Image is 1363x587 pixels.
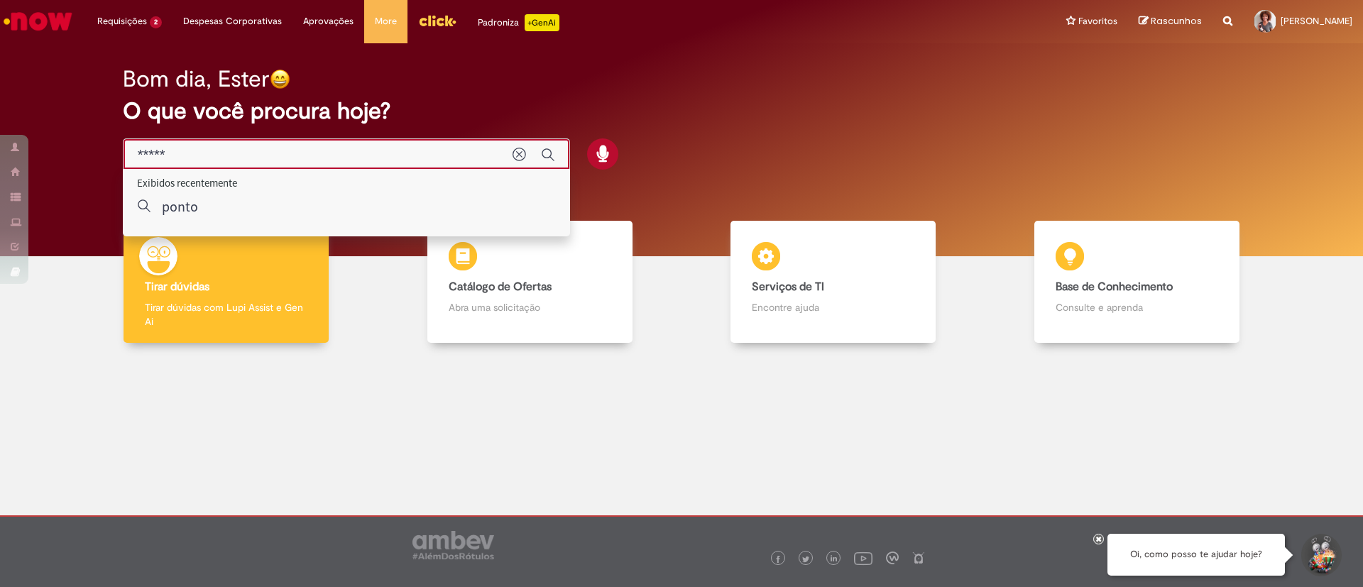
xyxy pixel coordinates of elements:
p: Tirar dúvidas com Lupi Assist e Gen Ai [145,300,307,329]
b: Catálogo de Ofertas [449,280,552,294]
h2: Bom dia, Ester [123,67,270,92]
span: [PERSON_NAME] [1281,15,1352,27]
div: Padroniza [478,14,559,31]
img: click_logo_yellow_360x200.png [418,10,456,31]
a: Rascunhos [1139,15,1202,28]
a: Catálogo de Ofertas Abra uma solicitação [378,221,682,344]
img: logo_footer_facebook.png [774,556,782,563]
b: Base de Conhecimento [1056,280,1173,294]
p: Abra uma solicitação [449,300,611,314]
img: logo_footer_youtube.png [854,549,872,567]
h2: O que você procura hoje? [123,99,1241,124]
img: happy-face.png [270,69,290,89]
a: Base de Conhecimento Consulte e aprenda [985,221,1289,344]
span: 2 [150,16,162,28]
img: logo_footer_ambev_rotulo_gray.png [412,531,494,559]
p: Encontre ajuda [752,300,914,314]
a: Serviços de TI Encontre ajuda [681,221,985,344]
button: Iniciar Conversa de Suporte [1299,534,1342,576]
div: Oi, como posso te ajudar hoje? [1107,534,1285,576]
span: Favoritos [1078,14,1117,28]
span: More [375,14,397,28]
b: Serviços de TI [752,280,824,294]
a: Tirar dúvidas Tirar dúvidas com Lupi Assist e Gen Ai [75,221,378,344]
span: Aprovações [303,14,354,28]
img: logo_footer_naosei.png [912,552,925,564]
b: Tirar dúvidas [145,280,209,294]
img: ServiceNow [1,7,75,35]
span: Requisições [97,14,147,28]
p: Consulte e aprenda [1056,300,1218,314]
img: logo_footer_workplace.png [886,552,899,564]
span: Despesas Corporativas [183,14,282,28]
span: Rascunhos [1151,14,1202,28]
img: logo_footer_twitter.png [802,556,809,563]
p: +GenAi [525,14,559,31]
img: logo_footer_linkedin.png [831,555,838,564]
